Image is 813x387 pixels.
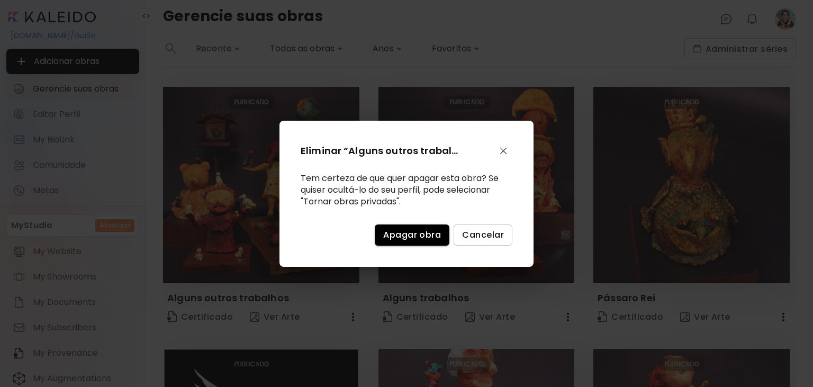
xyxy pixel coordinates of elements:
[454,224,512,246] button: Cancelar
[383,229,441,240] span: Apagar obra
[301,173,512,208] div: Tem certeza de que quer apagar esta obra? Se quiser ocultá-lo do seu perfil, pode selecionar "Tor...
[497,145,510,157] img: close
[375,224,449,246] button: Apagar obra
[462,229,504,240] span: Cancelar
[494,142,512,160] button: close
[301,143,459,158] h2: Eliminar “Alguns outros trabalhos”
